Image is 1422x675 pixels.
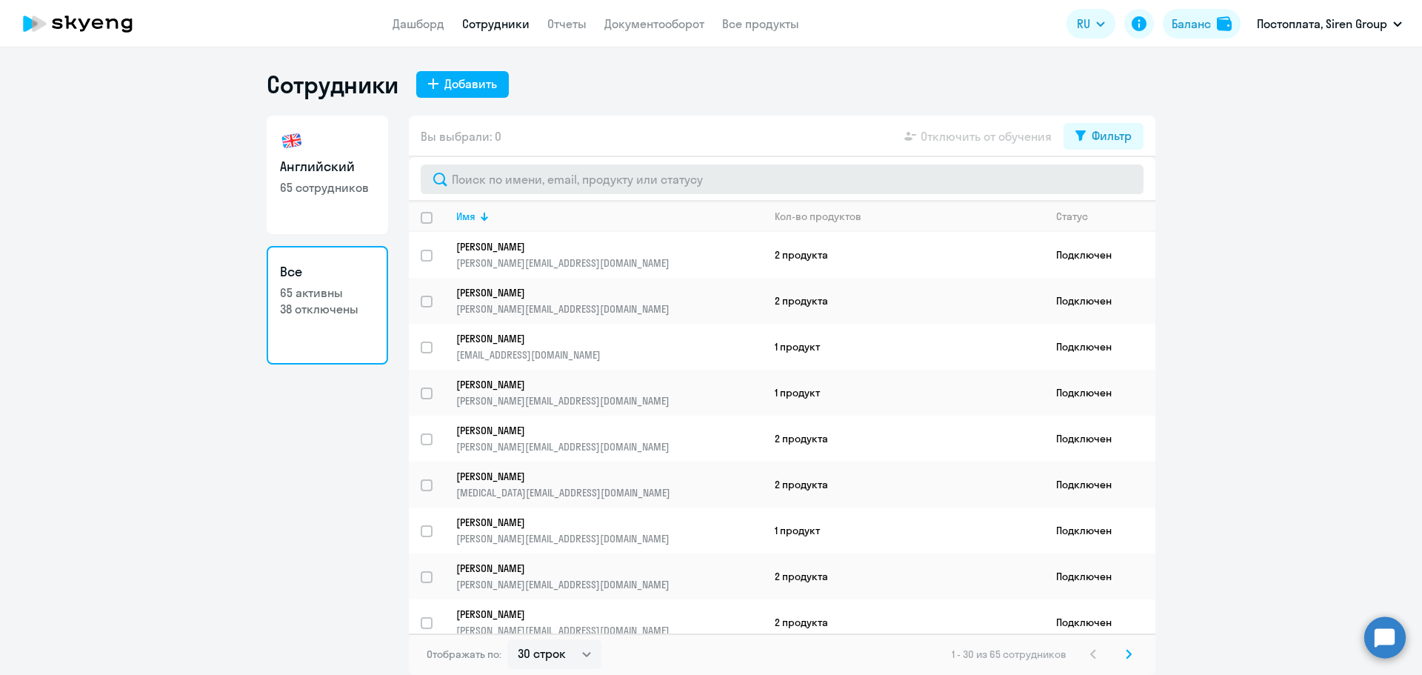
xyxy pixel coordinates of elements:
[1257,15,1387,33] p: Постоплата, Siren Group
[1064,123,1144,150] button: Фильтр
[456,302,762,316] p: [PERSON_NAME][EMAIL_ADDRESS][DOMAIN_NAME]
[547,16,587,31] a: Отчеты
[416,71,509,98] button: Добавить
[456,332,742,345] p: [PERSON_NAME]
[456,378,742,391] p: [PERSON_NAME]
[1044,462,1155,508] td: Подключен
[952,648,1066,661] span: 1 - 30 из 65 сотрудников
[456,578,762,591] p: [PERSON_NAME][EMAIL_ADDRESS][DOMAIN_NAME]
[763,416,1044,462] td: 2 продукта
[763,324,1044,370] td: 1 продукт
[267,116,388,234] a: Английский65 сотрудников
[456,440,762,453] p: [PERSON_NAME][EMAIL_ADDRESS][DOMAIN_NAME]
[1249,6,1409,41] button: Постоплата, Siren Group
[1066,9,1115,39] button: RU
[763,599,1044,645] td: 2 продукта
[763,278,1044,324] td: 2 продукта
[456,532,762,545] p: [PERSON_NAME][EMAIL_ADDRESS][DOMAIN_NAME]
[456,210,475,223] div: Имя
[1217,16,1232,31] img: balance
[456,286,762,316] a: [PERSON_NAME][PERSON_NAME][EMAIL_ADDRESS][DOMAIN_NAME]
[763,370,1044,416] td: 1 продукт
[393,16,444,31] a: Дашборд
[1044,553,1155,599] td: Подключен
[462,16,530,31] a: Сотрудники
[456,608,742,621] p: [PERSON_NAME]
[456,562,762,591] a: [PERSON_NAME][PERSON_NAME][EMAIL_ADDRESS][DOMAIN_NAME]
[456,486,762,499] p: [MEDICAL_DATA][EMAIL_ADDRESS][DOMAIN_NAME]
[456,210,762,223] div: Имя
[444,75,497,93] div: Добавить
[280,301,375,317] p: 38 отключены
[456,516,762,545] a: [PERSON_NAME][PERSON_NAME][EMAIL_ADDRESS][DOMAIN_NAME]
[1044,599,1155,645] td: Подключен
[763,462,1044,508] td: 2 продукта
[267,246,388,365] a: Все65 активны38 отключены
[280,129,304,153] img: english
[456,424,742,437] p: [PERSON_NAME]
[456,286,742,299] p: [PERSON_NAME]
[456,470,742,483] p: [PERSON_NAME]
[280,179,375,196] p: 65 сотрудников
[456,348,762,362] p: [EMAIL_ADDRESS][DOMAIN_NAME]
[456,516,742,529] p: [PERSON_NAME]
[456,378,762,408] a: [PERSON_NAME][PERSON_NAME][EMAIL_ADDRESS][DOMAIN_NAME]
[456,562,742,575] p: [PERSON_NAME]
[1044,278,1155,324] td: Подключен
[763,508,1044,553] td: 1 продукт
[456,256,762,270] p: [PERSON_NAME][EMAIL_ADDRESS][DOMAIN_NAME]
[421,164,1144,194] input: Поиск по имени, email, продукту или статусу
[1044,324,1155,370] td: Подключен
[1163,9,1241,39] button: Балансbalance
[456,424,762,453] a: [PERSON_NAME][PERSON_NAME][EMAIL_ADDRESS][DOMAIN_NAME]
[1056,210,1155,223] div: Статус
[456,240,742,253] p: [PERSON_NAME]
[1092,127,1132,144] div: Фильтр
[1044,232,1155,278] td: Подключен
[1056,210,1088,223] div: Статус
[456,240,762,270] a: [PERSON_NAME][PERSON_NAME][EMAIL_ADDRESS][DOMAIN_NAME]
[421,127,501,145] span: Вы выбрали: 0
[763,232,1044,278] td: 2 продукта
[456,624,762,637] p: [PERSON_NAME][EMAIL_ADDRESS][DOMAIN_NAME]
[280,285,375,301] p: 65 активны
[604,16,704,31] a: Документооборот
[280,262,375,282] h3: Все
[763,553,1044,599] td: 2 продукта
[267,70,398,99] h1: Сотрудники
[456,332,762,362] a: [PERSON_NAME][EMAIL_ADDRESS][DOMAIN_NAME]
[1077,15,1090,33] span: RU
[280,157,375,176] h3: Английский
[775,210,861,223] div: Кол-во продуктов
[1044,416,1155,462] td: Подключен
[1044,370,1155,416] td: Подключен
[456,608,762,637] a: [PERSON_NAME][PERSON_NAME][EMAIL_ADDRESS][DOMAIN_NAME]
[722,16,799,31] a: Все продукты
[1044,508,1155,553] td: Подключен
[456,394,762,408] p: [PERSON_NAME][EMAIL_ADDRESS][DOMAIN_NAME]
[427,648,501,661] span: Отображать по:
[775,210,1044,223] div: Кол-во продуктов
[456,470,762,499] a: [PERSON_NAME][MEDICAL_DATA][EMAIL_ADDRESS][DOMAIN_NAME]
[1172,15,1211,33] div: Баланс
